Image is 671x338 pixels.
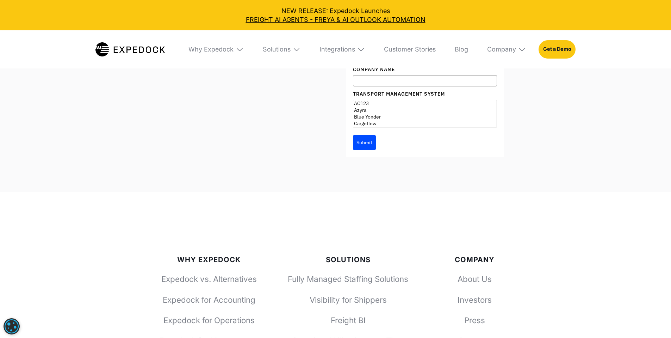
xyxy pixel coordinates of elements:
[20,11,35,17] div: v 4.0.25
[539,40,576,59] a: Get a Demo
[285,273,411,284] a: Fully Managed Staffing Solutions
[159,315,260,326] a: Expedock for Operations
[18,18,77,24] div: Domain: [DOMAIN_NAME]
[353,107,497,114] option: Azyra
[550,262,671,338] iframe: Chat Widget
[78,42,119,46] div: Keywords by Traffic
[353,66,497,73] label: Company Name
[159,273,260,284] a: Expedock vs. Alternatives
[487,46,516,53] div: Company
[285,294,411,305] a: Visibility for Shippers
[285,255,411,264] div: Solutions
[19,41,25,47] img: tab_domain_overview_orange.svg
[353,135,376,150] button: Submit
[159,255,260,264] div: Why Expedock
[256,30,307,68] div: Solutions
[353,114,497,120] option: Blue Yonder
[6,6,665,24] div: NEW RELEASE: Expedock Launches
[6,15,665,24] a: FREIGHT AI AGENTS - FREYA & AI OUTLOOK AUTOMATION
[448,30,474,68] a: Blog
[263,46,291,53] div: Solutions
[319,46,355,53] div: Integrations
[11,11,17,17] img: logo_orange.svg
[378,30,442,68] a: Customer Stories
[437,315,512,326] a: Press
[437,273,512,284] a: About Us
[313,30,371,68] div: Integrations
[437,255,512,264] div: Company
[188,46,234,53] div: Why Expedock
[353,120,497,127] option: Cargoflow
[353,90,497,98] label: Transport Management System
[27,42,63,46] div: Domain Overview
[11,18,17,24] img: website_grey.svg
[182,30,250,68] div: Why Expedock
[285,315,411,326] a: Freight BI
[70,41,76,47] img: tab_keywords_by_traffic_grey.svg
[437,294,512,305] a: Investors
[481,30,532,68] div: Company
[159,294,260,305] a: Expedock for Accounting
[353,100,497,107] option: AC123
